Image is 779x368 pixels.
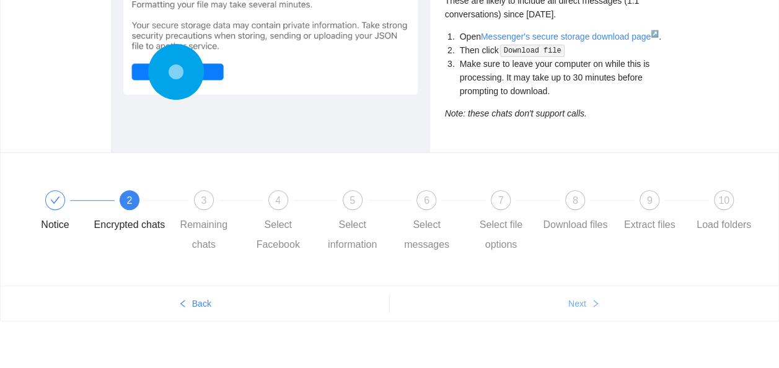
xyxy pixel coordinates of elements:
[1,294,389,313] button: leftBack
[498,195,504,206] span: 7
[457,30,669,43] li: Open .
[317,215,389,255] div: Select information
[591,299,600,309] span: right
[465,190,539,255] div: 7Select file options
[168,190,242,255] div: 3Remaining chats
[350,195,355,206] span: 5
[543,215,607,235] div: Download files
[19,190,94,235] div: Notice
[242,215,314,255] div: Select Facebook
[126,195,132,206] span: 2
[614,190,688,235] div: 9Extract files
[697,215,751,235] div: Load folders
[500,45,565,57] code: Download file
[390,215,462,255] div: Select messages
[242,190,317,255] div: 4Select Facebook
[465,215,537,255] div: Select file options
[275,195,281,206] span: 4
[647,195,653,206] span: 9
[718,195,729,206] span: 10
[201,195,206,206] span: 3
[651,30,659,37] sup: ↗
[178,299,187,309] span: left
[457,43,669,58] li: Then click
[573,195,578,206] span: 8
[192,297,211,310] span: Back
[457,57,669,98] li: Make sure to leave your computer on while this is processing. It may take up to 30 minutes before...
[481,32,659,42] a: Messenger's secure storage download page↗
[41,215,69,235] div: Notice
[168,215,240,255] div: Remaining chats
[94,190,168,235] div: 2Encrypted chats
[568,297,586,310] span: Next
[94,215,165,235] div: Encrypted chats
[624,215,676,235] div: Extract files
[424,195,429,206] span: 6
[445,108,587,118] i: Note: these chats don't support calls.
[390,294,779,313] button: Nextright
[688,190,760,235] div: 10Load folders
[317,190,391,255] div: 5Select information
[50,195,60,205] span: check
[390,190,465,255] div: 6Select messages
[539,190,614,235] div: 8Download files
